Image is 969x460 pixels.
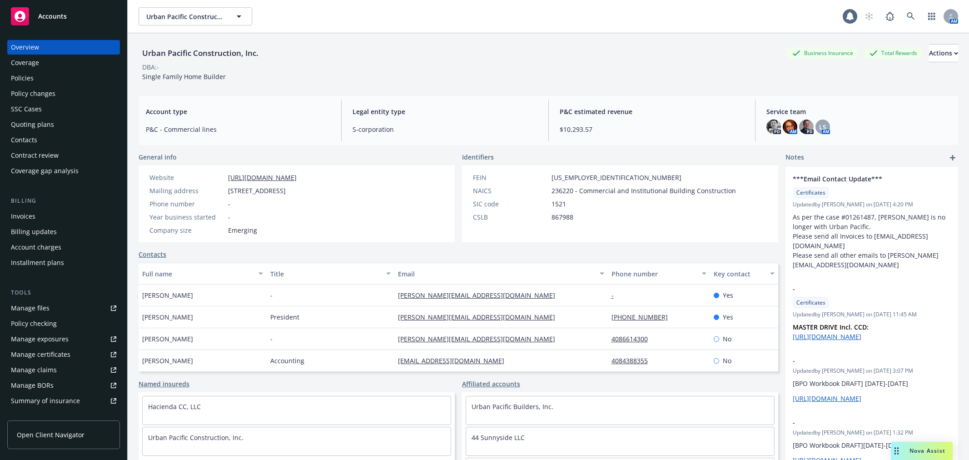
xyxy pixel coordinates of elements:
[7,55,120,70] a: Coverage
[7,316,120,331] a: Policy checking
[7,117,120,132] a: Quoting plans
[142,312,193,322] span: [PERSON_NAME]
[142,72,226,81] span: Single Family Home Builder
[353,107,537,116] span: Legal entity type
[7,363,120,377] a: Manage claims
[793,310,951,319] span: Updated by [PERSON_NAME] on [DATE] 11:45 AM
[909,447,945,455] span: Nova Assist
[7,133,120,147] a: Contacts
[723,290,733,300] span: Yes
[11,209,35,224] div: Invoices
[11,133,37,147] div: Contacts
[139,379,189,389] a: Named insureds
[473,199,548,209] div: SIC code
[270,290,273,300] span: -
[560,125,744,134] span: $10,293.57
[142,290,193,300] span: [PERSON_NAME]
[228,186,286,195] span: [STREET_ADDRESS]
[11,332,69,346] div: Manage exposures
[611,269,696,279] div: Phone number
[7,347,120,362] a: Manage certificates
[7,164,120,178] a: Coverage gap analysis
[793,200,951,209] span: Updated by [PERSON_NAME] on [DATE] 4:20 PM
[462,379,520,389] a: Affiliated accounts
[7,255,120,270] a: Installment plans
[267,263,395,285] button: Title
[139,152,177,162] span: General info
[149,173,224,182] div: Website
[142,334,193,344] span: [PERSON_NAME]
[270,312,299,322] span: President
[228,199,230,209] span: -
[139,7,252,25] button: Urban Pacific Construction, Inc.
[11,164,79,178] div: Coverage gap analysis
[891,442,902,460] div: Drag to move
[146,12,225,21] span: Urban Pacific Construction, Inc.
[148,433,243,442] a: Urban Pacific Construction, Inc.
[7,332,120,346] a: Manage exposures
[270,269,381,279] div: Title
[793,332,861,341] a: [URL][DOMAIN_NAME]
[923,7,941,25] a: Switch app
[228,212,230,222] span: -
[11,86,55,101] div: Policy changes
[7,409,120,424] a: Policy AI ingestions
[11,148,59,163] div: Contract review
[552,186,736,195] span: 236220 - Commercial and Institutional Building Construction
[11,225,57,239] div: Billing updates
[7,394,120,408] a: Summary of insurance
[270,334,273,344] span: -
[865,47,922,59] div: Total Rewards
[398,269,594,279] div: Email
[785,277,958,349] div: -CertificatesUpdatedby [PERSON_NAME] on [DATE] 11:45 AMMASTER DRIVE Incl. CCD: [URL][DOMAIN_NAME]
[7,102,120,116] a: SSC Cases
[552,212,573,222] span: 867988
[783,120,797,134] img: photo
[766,107,951,116] span: Service team
[723,312,733,322] span: Yes
[929,45,958,62] div: Actions
[793,212,951,270] p: As per the case #01261487, [PERSON_NAME] is no longer with Urban Pacific. Please send all Invoice...
[11,363,57,377] div: Manage claims
[7,40,120,55] a: Overview
[149,186,224,195] div: Mailing address
[552,173,681,182] span: [US_EMPLOYER_IDENTIFICATION_NUMBER]
[710,263,778,285] button: Key contact
[7,71,120,85] a: Policies
[149,199,224,209] div: Phone number
[17,430,84,440] span: Open Client Navigator
[788,47,858,59] div: Business Insurance
[398,356,512,365] a: [EMAIL_ADDRESS][DOMAIN_NAME]
[11,394,80,408] div: Summary of insurance
[860,7,878,25] a: Start snowing
[560,107,744,116] span: P&C estimated revenue
[785,167,958,277] div: ***Email Contact Update***CertificatesUpdatedby [PERSON_NAME] on [DATE] 4:20 PMAs per the case #0...
[270,356,304,365] span: Accounting
[11,40,39,55] div: Overview
[785,349,958,410] div: -Updatedby [PERSON_NAME] on [DATE] 3:07 PM[BPO Workbook DRAFT] [DATE]-[DATE][URL][DOMAIN_NAME]
[394,263,607,285] button: Email
[353,125,537,134] span: S-corporation
[793,367,951,375] span: Updated by [PERSON_NAME] on [DATE] 3:07 PM
[462,152,494,162] span: Identifiers
[7,288,120,297] div: Tools
[472,433,525,442] a: 44 Sunnyside LLC
[398,335,562,343] a: [PERSON_NAME][EMAIL_ADDRESS][DOMAIN_NAME]
[139,250,166,259] a: Contacts
[11,378,54,393] div: Manage BORs
[11,240,61,255] div: Account charges
[714,269,765,279] div: Key contact
[473,186,548,195] div: NAICS
[11,347,70,362] div: Manage certificates
[398,313,562,321] a: [PERSON_NAME][EMAIL_ADDRESS][DOMAIN_NAME]
[11,102,42,116] div: SSC Cases
[228,173,297,182] a: [URL][DOMAIN_NAME]
[7,240,120,255] a: Account charges
[7,209,120,224] a: Invoices
[793,379,951,388] p: [BPO Workbook DRAFT] [DATE]-[DATE]
[7,4,120,29] a: Accounts
[819,122,826,132] span: LS
[473,173,548,182] div: FEIN
[723,334,731,344] span: No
